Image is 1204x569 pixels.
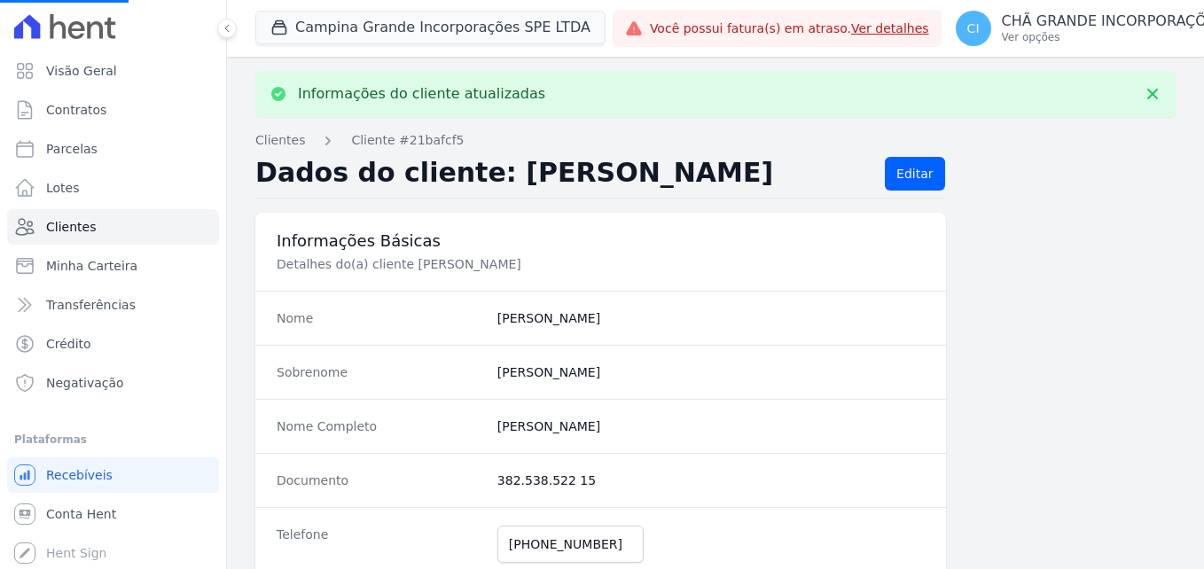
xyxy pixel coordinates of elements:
[497,472,925,489] dd: 382.538.522 15
[277,230,925,252] h3: Informações Básicas
[497,363,925,381] dd: [PERSON_NAME]
[7,326,219,362] a: Crédito
[851,21,929,35] a: Ver detalhes
[255,131,305,150] a: Clientes
[7,131,219,167] a: Parcelas
[967,22,980,35] span: CI
[7,365,219,401] a: Negativação
[255,157,871,191] h2: Dados do cliente: [PERSON_NAME]
[7,170,219,206] a: Lotes
[46,179,80,197] span: Lotes
[7,496,219,532] a: Conta Hent
[14,429,212,450] div: Plataformas
[255,131,1176,150] nav: Breadcrumb
[7,287,219,323] a: Transferências
[7,92,219,128] a: Contratos
[298,85,545,103] p: Informações do cliente atualizadas
[46,140,98,158] span: Parcelas
[7,248,219,284] a: Minha Carteira
[46,505,116,523] span: Conta Hent
[46,101,106,119] span: Contratos
[46,62,117,80] span: Visão Geral
[277,255,872,273] p: Detalhes do(a) cliente [PERSON_NAME]
[46,257,137,275] span: Minha Carteira
[46,218,96,236] span: Clientes
[46,335,91,353] span: Crédito
[7,209,219,245] a: Clientes
[277,363,483,381] dt: Sobrenome
[277,309,483,327] dt: Nome
[7,53,219,89] a: Visão Geral
[46,374,124,392] span: Negativação
[7,457,219,493] a: Recebíveis
[46,466,113,484] span: Recebíveis
[277,472,483,489] dt: Documento
[497,417,925,435] dd: [PERSON_NAME]
[255,11,606,44] button: Campina Grande Incorporações SPE LTDA
[351,131,464,150] a: Cliente #21bafcf5
[650,19,929,38] span: Você possui fatura(s) em atraso.
[885,157,944,191] a: Editar
[497,309,925,327] dd: [PERSON_NAME]
[277,417,483,435] dt: Nome Completo
[46,296,136,314] span: Transferências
